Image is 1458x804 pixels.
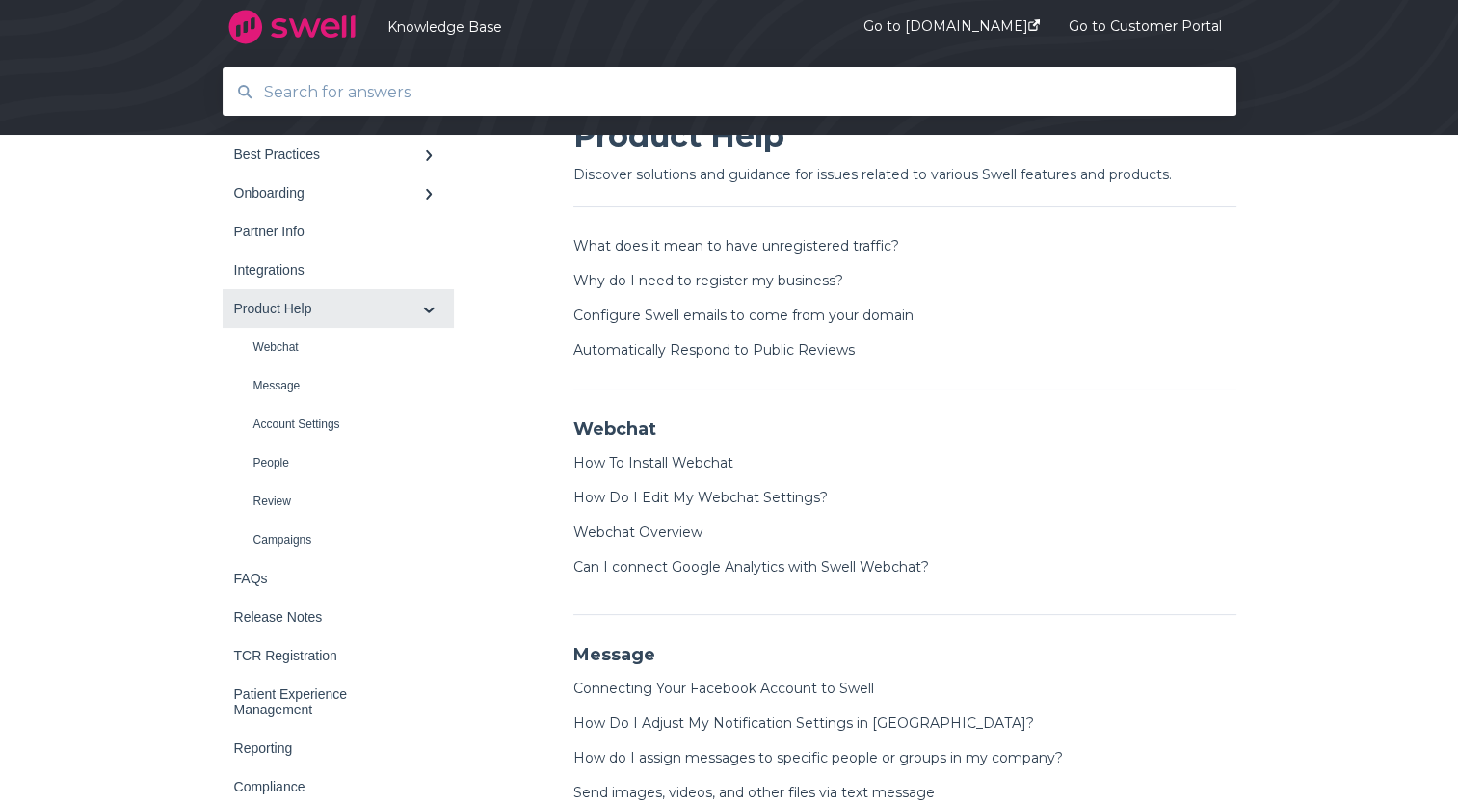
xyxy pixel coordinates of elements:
h4: Webchat [573,416,1236,442]
a: Campaigns [223,521,454,559]
a: Integrations [223,251,454,289]
a: Product Help [223,289,454,328]
div: TCR Registration [234,648,423,663]
h4: Message [573,642,1236,667]
div: Partner Info [234,224,423,239]
div: Reporting [234,740,423,756]
a: Message [223,366,454,405]
a: Webchat [223,328,454,366]
img: company logo [223,3,362,51]
a: Release Notes [223,598,454,636]
a: Send images, videos, and other files via text message [573,784,935,801]
div: Patient Experience Management [234,686,423,717]
a: TCR Registration [223,636,454,675]
a: Partner Info [223,212,454,251]
a: How To Install Webchat [573,454,733,471]
a: Configure Swell emails to come from your domain [573,307,914,324]
input: Search for answers [252,71,1207,113]
a: How do I assign messages to specific people or groups in my company? [573,749,1063,766]
a: Patient Experience Management [223,675,454,729]
a: Why do I need to register my business? [573,272,843,289]
div: Best Practices [234,147,423,162]
a: How Do I Edit My Webchat Settings? [573,489,828,506]
h6: Discover solutions and guidance for issues related to various Swell features and products. [573,163,1236,207]
a: Account Settings [223,405,454,443]
a: How Do I Adjust My Notification Settings in [GEOGRAPHIC_DATA]? [573,714,1034,732]
a: Connecting Your Facebook Account to Swell [573,680,874,697]
h1: Product Help [573,115,1236,157]
div: Integrations [234,262,423,278]
a: Knowledge Base [387,18,806,36]
a: Review [223,482,454,521]
a: What does it mean to have unregistered traffic? [573,237,899,255]
div: Product Help [234,301,423,316]
div: Compliance [234,779,423,794]
a: Onboarding [223,174,454,212]
a: Webchat Overview [573,523,702,541]
a: FAQs [223,559,454,598]
div: FAQs [234,571,423,586]
a: People [223,443,454,482]
a: Automatically Respond to Public Reviews [573,341,855,359]
a: Reporting [223,729,454,767]
div: Onboarding [234,185,423,201]
a: Can I connect Google Analytics with Swell Webchat? [573,558,929,576]
a: Best Practices [223,135,454,174]
div: Release Notes [234,609,423,625]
